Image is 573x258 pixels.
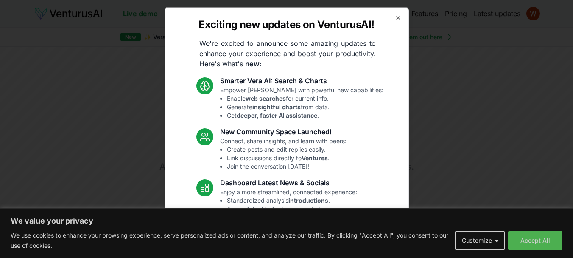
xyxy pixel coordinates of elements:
[227,94,383,102] li: Enable for current info.
[220,228,351,238] h3: Fixes and UI Polish
[227,196,357,204] li: Standardized analysis .
[193,38,383,68] p: We're excited to announce some amazing updates to enhance your experience and boost your producti...
[288,196,328,204] strong: introductions
[227,111,383,119] li: Get .
[238,213,306,221] strong: trending relevant social
[220,136,347,170] p: Connect, share insights, and learn with peers:
[252,103,301,110] strong: insightful charts
[302,154,328,161] strong: Ventures
[227,162,347,170] li: Join the conversation [DATE]!
[220,126,347,136] h3: New Community Space Launched!
[220,177,357,187] h3: Dashboard Latest News & Socials
[227,247,351,255] li: Resolved Vera chart loading issue.
[227,153,347,162] li: Link discussions directly to .
[220,75,383,85] h3: Smarter Vera AI: Search & Charts
[245,59,260,68] strong: new
[247,205,306,212] strong: latest industry news
[237,111,317,119] strong: deeper, faster AI assistance
[227,102,383,111] li: Generate from data.
[220,187,357,221] p: Enjoy a more streamlined, connected experience:
[246,94,286,102] strong: web searches
[198,17,374,31] h2: Exciting new updates on VenturusAI!
[227,145,347,153] li: Create posts and edit replies easily.
[227,213,357,221] li: See topics.
[227,204,357,213] li: Access articles.
[220,85,383,119] p: Empower [PERSON_NAME] with powerful new capabilities:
